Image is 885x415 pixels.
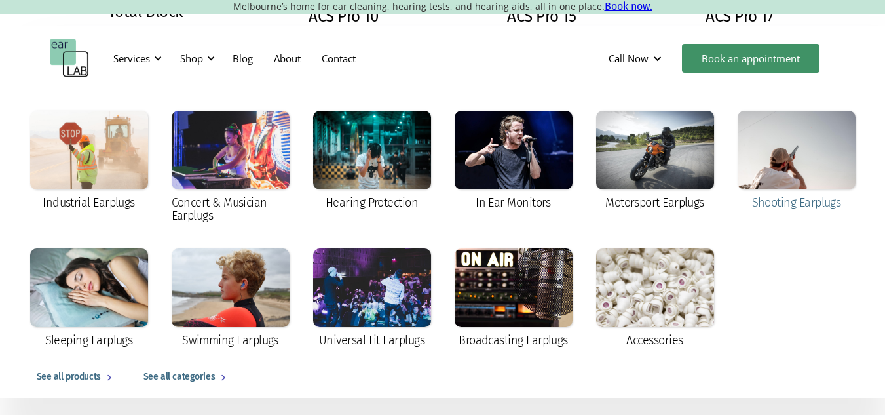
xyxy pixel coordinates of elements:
div: In Ear Monitors [476,196,551,209]
div: Call Now [598,39,675,78]
h2: ACS Pro 15 [507,7,576,26]
a: Sleeping Earplugs [24,242,155,356]
a: Book an appointment [682,44,819,73]
div: Shooting Earplugs [752,196,841,209]
a: See all products [24,356,130,398]
div: Hearing Protection [326,196,418,209]
a: Shooting Earplugs [731,104,862,218]
div: Universal Fit Earplugs [319,334,424,347]
a: Broadcasting Earplugs [448,242,579,356]
a: Industrial Earplugs [24,104,155,218]
a: Universal Fit Earplugs [307,242,438,356]
a: About [263,39,311,77]
div: See all categories [143,369,215,385]
a: home [50,39,89,78]
a: Motorsport Earplugs [590,104,721,218]
div: Shop [172,39,219,78]
a: In Ear Monitors [448,104,579,218]
a: See all categories [130,356,244,398]
a: Accessories [590,242,721,356]
div: Services [105,39,166,78]
div: Call Now [609,52,649,65]
div: Accessories [626,334,683,347]
h2: ACS Pro 17 [706,7,774,26]
div: Shop [180,52,203,65]
div: Swimming Earplugs [182,334,278,347]
div: Industrial Earplugs [43,196,135,209]
div: Services [113,52,150,65]
div: Broadcasting Earplugs [459,334,568,347]
div: See all products [37,369,101,385]
a: Hearing Protection [307,104,438,218]
div: Concert & Musician Earplugs [172,196,290,222]
a: Contact [311,39,366,77]
div: Motorsport Earplugs [605,196,704,209]
h2: ACS Pro 10 [309,7,378,26]
div: Sleeping Earplugs [45,334,133,347]
a: Blog [222,39,263,77]
a: Swimming Earplugs [165,242,296,356]
a: Concert & Musician Earplugs [165,104,296,231]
